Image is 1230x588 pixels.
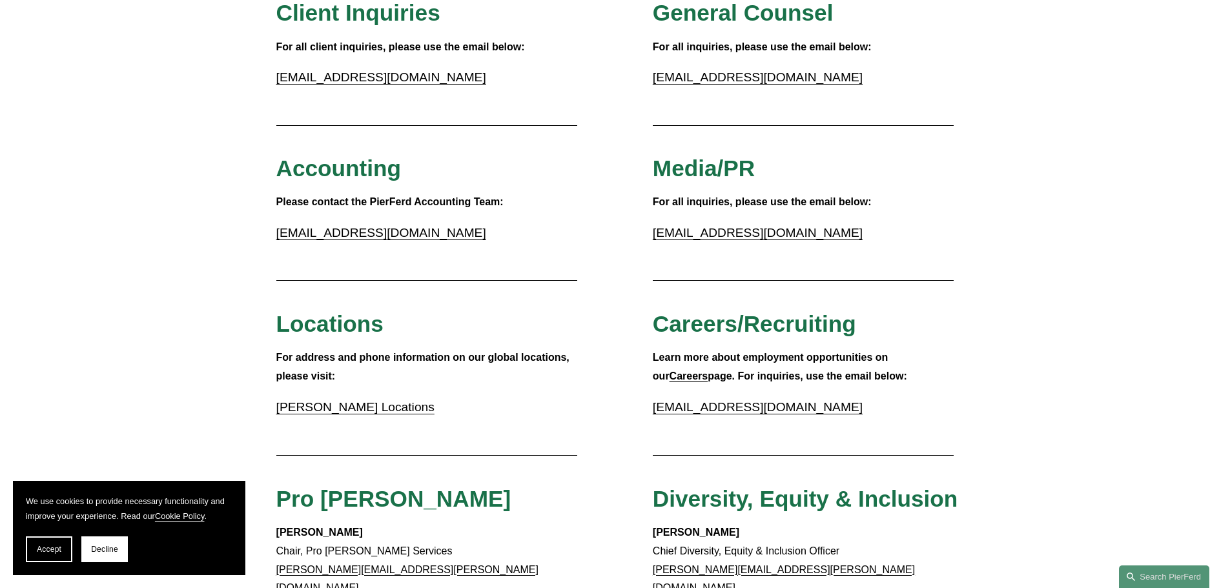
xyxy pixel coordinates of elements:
[276,41,525,52] strong: For all client inquiries, please use the email below:
[653,352,891,381] strong: Learn more about employment opportunities on our
[653,156,755,181] span: Media/PR
[26,536,72,562] button: Accept
[276,400,435,414] a: [PERSON_NAME] Locations
[91,545,118,554] span: Decline
[653,226,863,239] a: [EMAIL_ADDRESS][DOMAIN_NAME]
[26,494,232,523] p: We use cookies to provide necessary functionality and improve your experience. Read our .
[653,311,856,336] span: Careers/Recruiting
[653,527,739,538] strong: [PERSON_NAME]
[276,196,504,207] strong: Please contact the PierFerd Accounting Team:
[276,156,402,181] span: Accounting
[708,370,907,381] strong: page. For inquiries, use the email below:
[37,545,61,554] span: Accept
[276,226,486,239] a: [EMAIL_ADDRESS][DOMAIN_NAME]
[81,536,128,562] button: Decline
[276,352,573,381] strong: For address and phone information on our global locations, please visit:
[670,370,708,381] a: Careers
[276,311,384,336] span: Locations
[276,70,486,84] a: [EMAIL_ADDRESS][DOMAIN_NAME]
[653,400,863,414] a: [EMAIL_ADDRESS][DOMAIN_NAME]
[653,486,958,511] span: Diversity, Equity & Inclusion
[276,527,363,538] strong: [PERSON_NAME]
[1119,565,1209,588] a: Search this site
[13,481,245,575] section: Cookie banner
[155,511,205,521] a: Cookie Policy
[276,486,511,511] span: Pro [PERSON_NAME]
[653,70,863,84] a: [EMAIL_ADDRESS][DOMAIN_NAME]
[653,41,872,52] strong: For all inquiries, please use the email below:
[653,196,872,207] strong: For all inquiries, please use the email below:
